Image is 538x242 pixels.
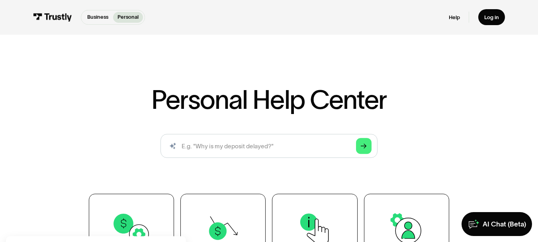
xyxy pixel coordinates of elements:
a: AI Chat (Beta) [462,212,532,236]
a: Log in [478,9,505,25]
a: Personal [113,12,143,23]
form: Search [160,134,378,158]
h1: Personal Help Center [151,87,387,113]
div: AI Chat (Beta) [483,220,526,228]
p: Business [87,13,108,21]
div: Log in [484,14,499,21]
a: Business [83,12,113,23]
input: search [160,134,378,158]
img: Trustly Logo [33,13,72,22]
p: Personal [117,13,139,21]
a: Help [449,14,460,21]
